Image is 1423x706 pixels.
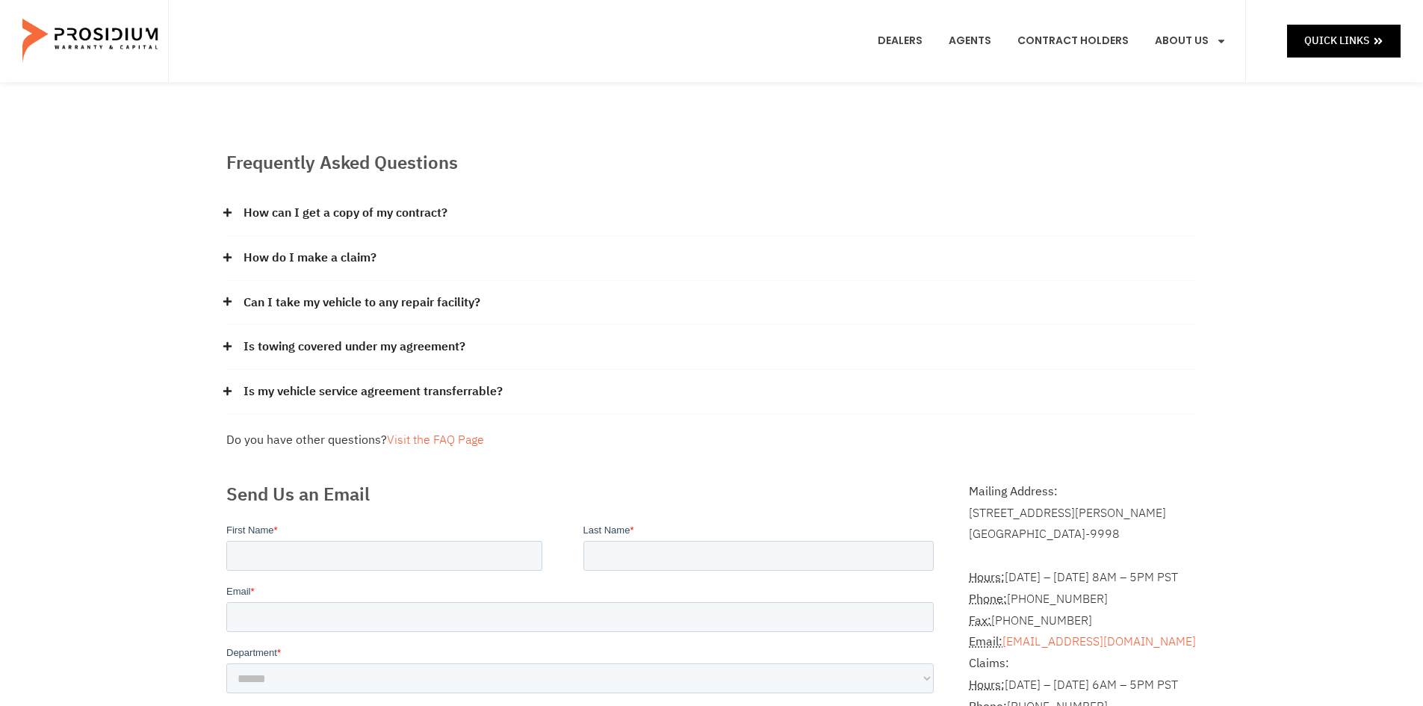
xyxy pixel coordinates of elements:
[244,336,465,358] a: Is towing covered under my agreement?
[244,202,447,224] a: How can I get a copy of my contract?
[969,590,1007,608] abbr: Phone Number
[226,149,1197,176] h2: Frequently Asked Questions
[1144,13,1238,69] a: About Us
[969,569,1005,586] strong: Hours:
[969,654,1009,672] b: Claims:
[226,236,1197,281] div: How do I make a claim?
[357,1,404,13] span: Last Name
[244,381,503,403] a: Is my vehicle service agreement transferrable?
[866,13,934,69] a: Dealers
[969,676,1005,694] strong: Hours:
[1002,633,1196,651] a: [EMAIL_ADDRESS][DOMAIN_NAME]
[226,281,1197,326] div: Can I take my vehicle to any repair facility?
[244,247,376,269] a: How do I make a claim?
[244,292,480,314] a: Can I take my vehicle to any repair facility?
[969,676,1005,694] abbr: Hours
[1006,13,1140,69] a: Contract Holders
[226,481,940,508] h2: Send Us an Email
[969,524,1197,545] div: [GEOGRAPHIC_DATA]-9998
[226,325,1197,370] div: Is towing covered under my agreement?
[387,431,484,449] a: Visit the FAQ Page
[969,590,1007,608] strong: Phone:
[226,191,1197,236] div: How can I get a copy of my contract?
[969,612,991,630] abbr: Fax
[969,483,1058,501] b: Mailing Address:
[969,633,1002,651] abbr: Email Address
[969,569,1005,586] abbr: Hours
[969,612,991,630] strong: Fax:
[969,503,1197,524] div: [STREET_ADDRESS][PERSON_NAME]
[866,13,1238,69] nav: Menu
[937,13,1002,69] a: Agents
[226,430,1197,451] div: Do you have other questions?
[1287,25,1401,57] a: Quick Links
[226,370,1197,415] div: Is my vehicle service agreement transferrable?
[969,633,1002,651] strong: Email:
[1304,31,1369,50] span: Quick Links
